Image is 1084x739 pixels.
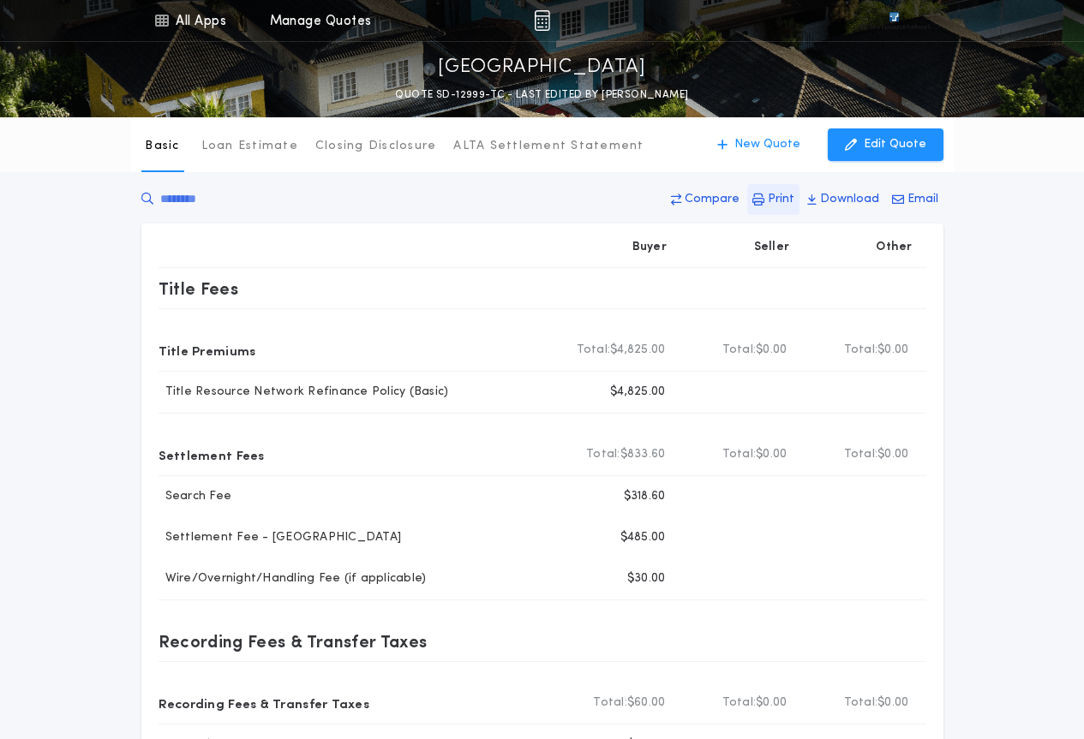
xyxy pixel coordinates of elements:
button: Edit Quote [828,128,943,161]
button: Email [887,184,943,215]
span: $4,825.00 [610,342,665,359]
p: QUOTE SD-12999-TC - LAST EDITED BY [PERSON_NAME] [395,86,688,104]
b: Total: [722,446,757,463]
p: Title Fees [159,275,239,302]
p: Settlement Fee - [GEOGRAPHIC_DATA] [159,529,402,546]
span: $0.00 [756,694,787,712]
p: New Quote [734,136,800,153]
b: Total: [586,446,620,463]
p: $30.00 [627,570,666,587]
p: Closing Disclosure [315,138,437,155]
span: $0.00 [877,446,908,463]
button: Print [747,184,800,215]
p: $4,825.00 [610,384,665,401]
span: $833.60 [620,446,666,463]
b: Total: [844,342,878,359]
p: Title Resource Network Refinance Policy (Basic) [159,384,449,401]
img: vs-icon [858,12,930,29]
b: Total: [722,694,757,712]
button: New Quote [700,128,817,161]
button: Download [802,184,884,215]
p: Buyer [632,239,667,256]
p: Recording Fees & Transfer Taxes [159,689,370,717]
p: Search Fee [159,488,232,505]
p: Basic [145,138,179,155]
b: Total: [844,446,878,463]
span: $0.00 [877,694,908,712]
b: Total: [577,342,611,359]
p: Email [907,191,938,208]
span: $0.00 [756,446,787,463]
span: $0.00 [877,342,908,359]
p: Settlement Fees [159,441,265,468]
img: img [534,10,550,31]
p: Other [876,239,912,256]
p: Seller [754,239,790,256]
b: Total: [844,694,878,712]
p: $318.60 [624,488,666,505]
p: Recording Fees & Transfer Taxes [159,628,428,655]
p: Wire/Overnight/Handling Fee (if applicable) [159,570,427,587]
b: Total: [593,694,627,712]
p: Edit Quote [864,136,926,153]
p: Print [768,191,794,208]
span: $60.00 [627,694,666,712]
button: Compare [666,184,745,215]
p: Compare [685,191,740,208]
span: $0.00 [756,342,787,359]
p: Download [820,191,879,208]
p: Title Premiums [159,337,256,364]
p: ALTA Settlement Statement [453,138,644,155]
b: Total: [722,342,757,359]
p: Loan Estimate [201,138,298,155]
p: $485.00 [620,529,666,546]
p: [GEOGRAPHIC_DATA] [438,54,646,81]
